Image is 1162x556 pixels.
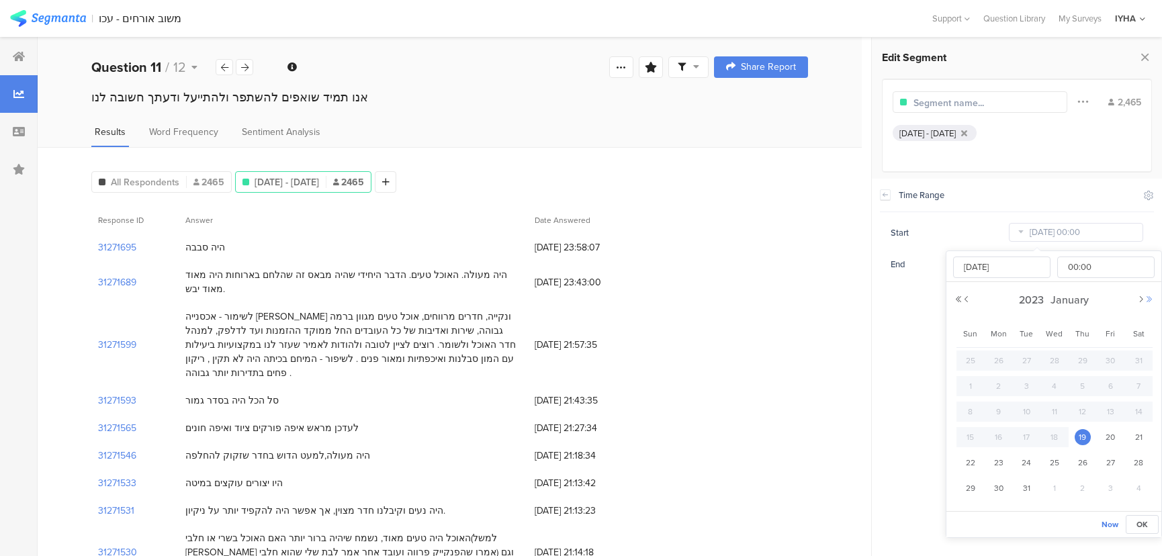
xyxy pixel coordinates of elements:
span: 12 [173,57,186,77]
div: היה מעולה. האוכל טעים. הדבר היחידי שהיה מבאס זה שהלחם בארוחות היה מאוד מאוד יבש. [185,268,521,296]
span: Now [1102,518,1118,530]
section: 31271533 [98,476,136,490]
section: 31271593 [98,393,136,408]
span: All Respondents [111,175,179,189]
a: Question Library [977,12,1052,25]
span: 30 [991,480,1007,496]
section: 31271599 [98,338,136,352]
span: 5 [1075,378,1091,394]
span: 23 [991,455,1007,471]
div: משוב אורחים - עכו [99,12,181,25]
div: IYHA [1115,12,1136,25]
span: 27 [1102,455,1118,471]
button: Next Month [1137,295,1145,304]
button: Now [1101,515,1119,534]
span: 31 [1018,480,1034,496]
span: 6 [1102,378,1118,394]
button: Previous Year [954,295,963,304]
span: 2 [1075,480,1091,496]
img: segmanta logo [10,10,86,27]
div: Support [932,8,970,29]
span: / [165,57,169,77]
span: 16 [991,429,1007,445]
span: 9 [991,404,1007,420]
input: Segment name... [913,96,1030,110]
span: Answer [185,214,213,226]
b: Question 11 [91,57,161,77]
span: End [891,258,912,271]
span: 26 [1075,455,1091,471]
span: 20 [1102,429,1118,445]
span: 8 [963,404,979,420]
div: Time Range [899,189,1136,201]
span: [DATE] 21:13:23 [535,504,642,518]
span: 2465 [193,175,224,189]
span: Edit Segment [882,50,946,65]
span: 1 [963,378,979,394]
section: 31271531 [98,504,134,518]
span: 25 [1046,455,1063,471]
span: 2023 [1016,292,1047,308]
section: 31271695 [98,240,136,254]
span: Response ID [98,214,144,226]
th: Sun [956,320,985,348]
th: Sat [1124,320,1153,348]
th: Mon [985,320,1013,348]
span: 18 [1046,429,1063,445]
span: 15 [963,429,979,445]
span: [DATE] 21:43:35 [535,393,642,408]
span: 11 [1046,404,1063,420]
span: 10 [1018,404,1034,420]
div: 2,465 [1108,95,1141,109]
th: Fri [1097,320,1125,348]
span: 2 [991,378,1007,394]
div: היה נעים וקיבלנו חדר מצוין, אך אפשר היה להקפיד יותר על ניקיון. [185,504,445,518]
span: Share Report [741,62,796,72]
div: סל הכל היה בסדר גמור [185,393,279,408]
span: 4 [1130,480,1147,496]
span: 21 [1130,429,1147,445]
span: January [1047,292,1092,308]
span: [DATE] - [DATE] [255,175,319,189]
th: Wed [1040,320,1069,348]
section: 31271565 [98,421,136,435]
button: Next Year [1145,295,1153,304]
span: Start [891,226,915,239]
span: [DATE] 21:13:42 [535,476,642,490]
a: My Surveys [1052,12,1108,25]
span: 30 [1102,353,1118,369]
span: [DATE] 23:43:00 [535,275,642,289]
span: Sentiment Analysis [242,125,320,139]
span: 27 [1018,353,1034,369]
span: OK [1136,518,1148,530]
span: 25 [963,353,979,369]
input: Select time [1057,257,1155,278]
div: לשימור - אכסנייה [PERSON_NAME] ונקייה, חדרים מרווחים, אוכל טעים מגוון ברמה גבוהה, שירות ואדיבות ש... [185,310,521,380]
span: 22 [963,455,979,471]
span: 13 [1102,404,1118,420]
span: 4 [1046,378,1063,394]
span: Word Frequency [149,125,218,139]
span: 26 [991,353,1007,369]
span: [DATE] 21:57:35 [535,338,642,352]
input: Select date [953,257,1051,278]
span: 3 [1018,378,1034,394]
span: 1 [1046,480,1063,496]
span: 19 [1075,429,1091,445]
button: OK [1126,515,1159,534]
span: [DATE] 21:18:34 [535,449,642,463]
input: Select date [1009,223,1143,242]
span: 24 [1018,455,1034,471]
span: 7 [1130,378,1147,394]
span: 17 [1018,429,1034,445]
span: [DATE] 23:58:07 [535,240,642,254]
span: 14 [1130,404,1147,420]
div: היה מעולה,למעט הדוש בחדר שזקוק להחלפה [185,449,370,463]
span: 29 [963,480,979,496]
div: | [91,11,93,26]
span: 3 [1102,480,1118,496]
span: 2465 [333,175,364,189]
section: 31271546 [98,449,136,463]
div: אנו תמיד שואפים להשתפר ולהתייעל ודעתך חשובה לנו [91,89,808,106]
